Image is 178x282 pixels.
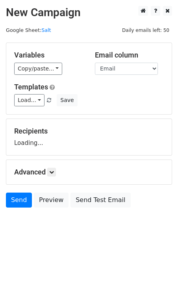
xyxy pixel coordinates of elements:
small: Google Sheet: [6,27,51,33]
a: Templates [14,83,48,91]
span: Daily emails left: 50 [119,26,172,35]
h5: Variables [14,51,83,59]
h5: Email column [95,51,164,59]
div: Loading... [14,127,164,147]
a: Copy/paste... [14,63,62,75]
a: Load... [14,94,44,106]
a: Send Test Email [70,193,130,208]
a: Daily emails left: 50 [119,27,172,33]
h5: Advanced [14,168,164,176]
h5: Recipients [14,127,164,135]
a: Salt [41,27,51,33]
h2: New Campaign [6,6,172,19]
a: Send [6,193,32,208]
button: Save [57,94,77,106]
a: Preview [34,193,69,208]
